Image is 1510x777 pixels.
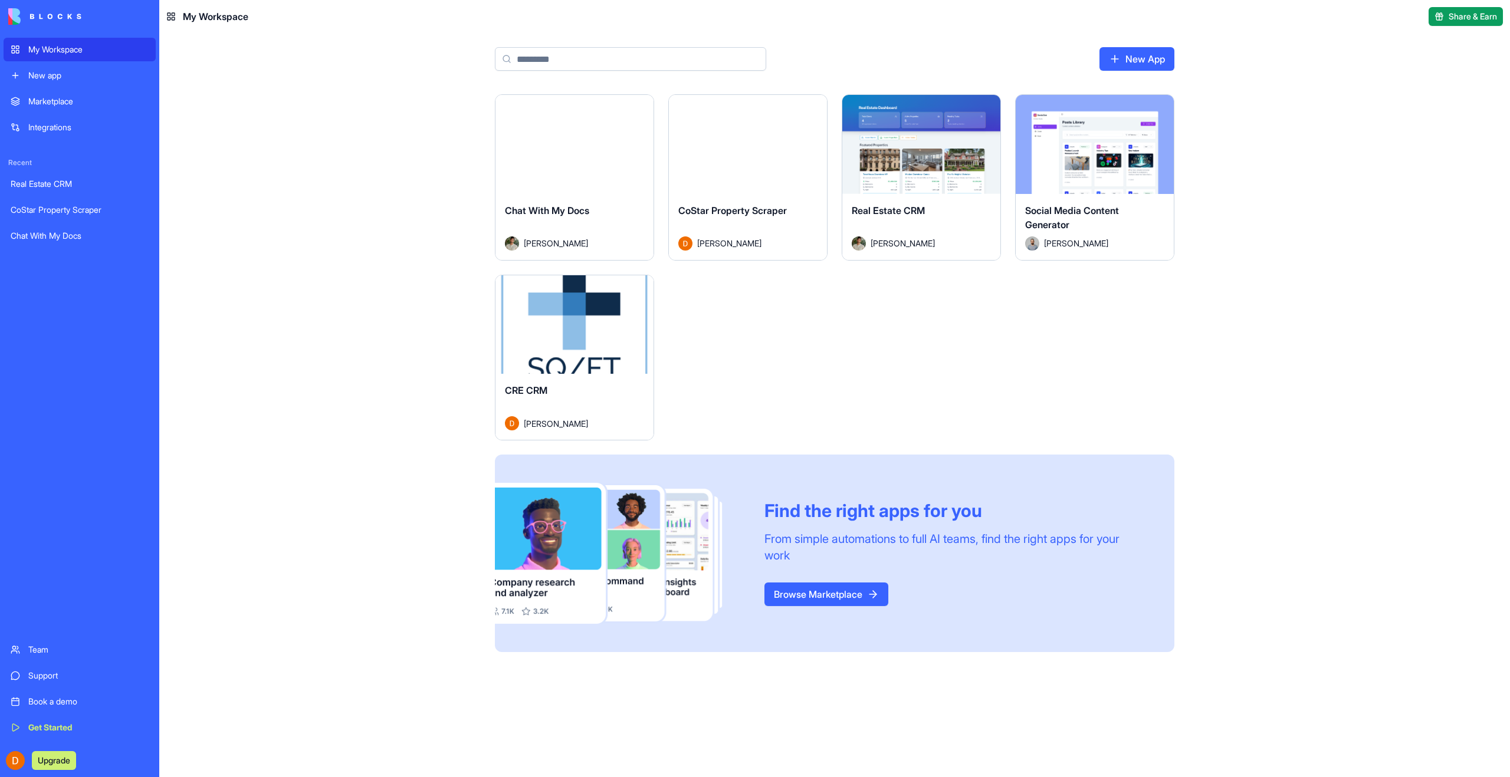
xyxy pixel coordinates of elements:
[1025,205,1119,231] span: Social Media Content Generator
[524,237,588,249] span: [PERSON_NAME]
[28,121,149,133] div: Integrations
[764,582,888,606] a: Browse Marketplace
[4,38,156,61] a: My Workspace
[4,64,156,87] a: New app
[1429,7,1503,26] button: Share & Earn
[28,96,149,107] div: Marketplace
[28,44,149,55] div: My Workspace
[697,237,761,249] span: [PERSON_NAME]
[495,94,654,261] a: Chat With My DocsAvatar[PERSON_NAME]
[678,236,692,251] img: Avatar
[32,754,76,766] a: Upgrade
[1099,47,1174,71] a: New App
[4,690,156,713] a: Book a demo
[852,236,866,251] img: Avatar
[764,500,1146,521] div: Find the right apps for you
[871,237,935,249] span: [PERSON_NAME]
[4,224,156,248] a: Chat With My Docs
[1015,94,1174,261] a: Social Media Content GeneratorAvatar[PERSON_NAME]
[505,236,519,251] img: Avatar
[495,483,746,624] img: Frame_181_egmpey.png
[28,70,149,81] div: New app
[524,417,588,430] span: [PERSON_NAME]
[1025,236,1039,251] img: Avatar
[4,638,156,661] a: Team
[28,696,149,707] div: Book a demo
[668,94,828,261] a: CoStar Property ScraperAvatar[PERSON_NAME]
[852,205,925,216] span: Real Estate CRM
[4,716,156,739] a: Get Started
[505,416,519,430] img: Avatar
[505,384,547,396] span: CRE CRM
[8,8,81,25] img: logo
[6,751,25,770] img: ACg8ocLSeJkyUoAhq7NkxDHORxcvtp8LP0p_fCtiPo6zwupweeCzTA=s96-c
[183,9,248,24] span: My Workspace
[1044,237,1108,249] span: [PERSON_NAME]
[842,94,1001,261] a: Real Estate CRMAvatar[PERSON_NAME]
[4,90,156,113] a: Marketplace
[11,178,149,190] div: Real Estate CRM
[764,531,1146,564] div: From simple automations to full AI teams, find the right apps for your work
[4,116,156,139] a: Integrations
[1449,11,1497,22] span: Share & Earn
[505,205,589,216] span: Chat With My Docs
[4,158,156,167] span: Recent
[11,230,149,242] div: Chat With My Docs
[28,722,149,733] div: Get Started
[4,198,156,222] a: CoStar Property Scraper
[11,204,149,216] div: CoStar Property Scraper
[4,172,156,196] a: Real Estate CRM
[4,664,156,687] a: Support
[495,275,654,441] a: CRE CRMAvatar[PERSON_NAME]
[28,644,149,656] div: Team
[678,205,787,216] span: CoStar Property Scraper
[32,751,76,770] button: Upgrade
[28,670,149,681] div: Support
